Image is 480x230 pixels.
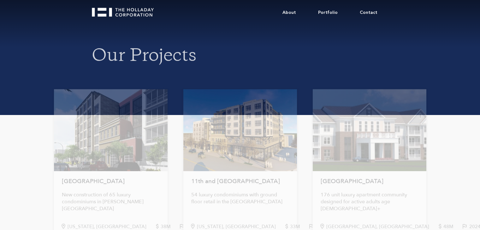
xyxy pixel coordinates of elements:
[92,47,388,67] h1: Our Projects
[92,3,159,17] a: home
[197,224,284,229] div: [US_STATE], [GEOGRAPHIC_DATA]
[307,3,349,22] a: Portfolio
[191,191,289,205] div: 54 luxury condominiums with ground floor retail in the [GEOGRAPHIC_DATA]
[290,224,308,229] div: 33M
[443,224,461,229] div: 48M
[68,224,154,229] div: [US_STATE], [GEOGRAPHIC_DATA]
[62,191,160,212] div: New construction of 65 luxury condominiums in [PERSON_NAME][GEOGRAPHIC_DATA]
[326,224,437,229] div: [GEOGRAPHIC_DATA], [GEOGRAPHIC_DATA]
[191,174,289,188] h1: 11th and [GEOGRAPHIC_DATA]
[349,3,388,22] a: Contact
[271,3,307,22] a: About
[321,191,418,212] div: 176 unit luxury apartment community designed for active adults age [DEMOGRAPHIC_DATA]+
[161,224,179,229] div: 38M
[62,174,160,188] h1: [GEOGRAPHIC_DATA]
[321,174,418,188] h1: [GEOGRAPHIC_DATA]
